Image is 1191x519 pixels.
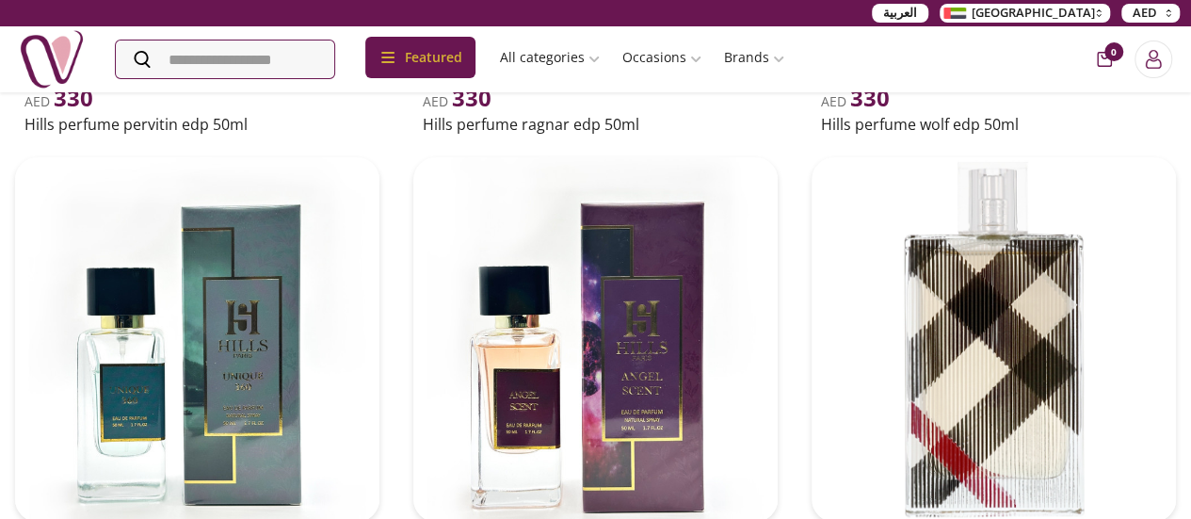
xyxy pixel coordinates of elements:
[821,112,1167,135] h2: Hills perfume wolf edp 50ml
[943,8,966,19] img: Arabic_dztd3n.png
[452,81,491,112] span: 330
[489,41,611,74] a: All categories
[116,41,334,78] input: Search
[24,112,370,135] h2: Hills perfume pervitin edp 50ml
[1135,41,1172,78] button: Login
[883,4,917,23] span: العربية
[713,41,796,74] a: Brands
[972,4,1095,23] span: [GEOGRAPHIC_DATA]
[423,112,768,135] h2: Hills perfume ragnar edp 50ml
[24,91,93,109] span: AED
[611,41,713,74] a: Occasions
[1133,4,1157,23] span: AED
[1097,52,1112,67] button: cart-button
[821,91,890,109] span: AED
[1121,4,1180,23] button: AED
[365,37,475,78] div: Featured
[850,81,890,112] span: 330
[940,4,1110,23] button: [GEOGRAPHIC_DATA]
[54,81,93,112] span: 330
[19,26,85,92] img: Nigwa-uae-gifts
[423,91,491,109] span: AED
[1104,42,1123,61] span: 0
